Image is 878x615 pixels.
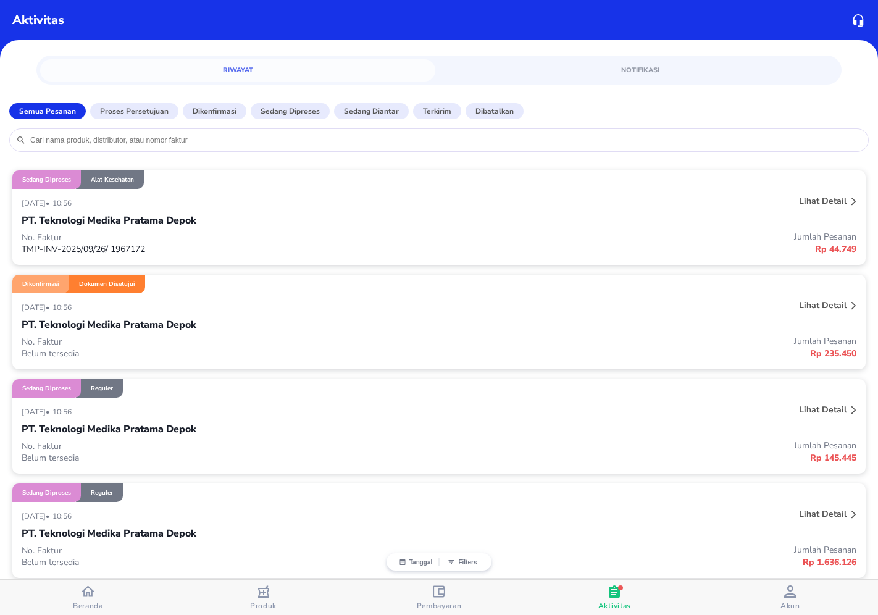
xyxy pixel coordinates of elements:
[22,384,71,393] p: Sedang diproses
[423,106,451,117] p: Terkirim
[439,451,856,464] p: Rp 145.445
[22,243,439,255] p: TMP-INV-2025/09/26/ 1967172
[799,404,847,416] p: Lihat detail
[22,232,439,243] p: No. Faktur
[9,103,86,119] button: Semua Pesanan
[466,103,524,119] button: Dibatalkan
[344,106,399,117] p: Sedang diantar
[250,601,277,611] span: Produk
[351,580,527,615] button: Pembayaran
[703,580,878,615] button: Akun
[52,303,75,312] p: 10:56
[22,422,196,437] p: PT. Teknologi Medika Pratama Depok
[22,317,196,332] p: PT. Teknologi Medika Pratama Depok
[52,511,75,521] p: 10:56
[100,106,169,117] p: Proses Persetujuan
[91,175,134,184] p: Alat Kesehatan
[22,488,71,497] p: Sedang diproses
[439,440,856,451] p: Jumlah Pesanan
[261,106,320,117] p: Sedang diproses
[79,280,135,288] p: Dokumen Disetujui
[439,558,485,566] button: Filters
[799,195,847,207] p: Lihat detail
[22,526,196,541] p: PT. Teknologi Medika Pratama Depok
[52,407,75,417] p: 10:56
[29,135,862,145] input: Cari nama produk, distributor, atau nomor faktur
[22,440,439,452] p: No. Faktur
[439,347,856,360] p: Rp 235.450
[334,103,409,119] button: Sedang diantar
[19,106,76,117] p: Semua Pesanan
[22,213,196,228] p: PT. Teknologi Medika Pratama Depok
[443,59,838,82] a: Notifikasi
[36,56,842,82] div: simple tabs
[450,64,830,76] span: Notifikasi
[439,231,856,243] p: Jumlah Pesanan
[417,601,462,611] span: Pembayaran
[183,103,246,119] button: Dikonfirmasi
[22,198,52,208] p: [DATE] •
[73,601,103,611] span: Beranda
[22,511,52,521] p: [DATE] •
[52,198,75,208] p: 10:56
[175,580,351,615] button: Produk
[22,452,439,464] p: Belum tersedia
[799,299,847,311] p: Lihat detail
[527,580,702,615] button: Aktivitas
[780,601,800,611] span: Akun
[22,280,59,288] p: Dikonfirmasi
[22,348,439,359] p: Belum tersedia
[598,601,631,611] span: Aktivitas
[413,103,461,119] button: Terkirim
[22,545,439,556] p: No. Faktur
[22,175,71,184] p: Sedang diproses
[91,488,113,497] p: Reguler
[91,384,113,393] p: Reguler
[393,558,439,566] button: Tanggal
[475,106,514,117] p: Dibatalkan
[40,59,435,82] a: Riwayat
[22,303,52,312] p: [DATE] •
[22,407,52,417] p: [DATE] •
[799,508,847,520] p: Lihat detail
[48,64,428,76] span: Riwayat
[90,103,178,119] button: Proses Persetujuan
[439,335,856,347] p: Jumlah Pesanan
[251,103,330,119] button: Sedang diproses
[439,544,856,556] p: Jumlah Pesanan
[439,243,856,256] p: Rp 44.749
[193,106,236,117] p: Dikonfirmasi
[22,336,439,348] p: No. Faktur
[12,11,64,30] p: Aktivitas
